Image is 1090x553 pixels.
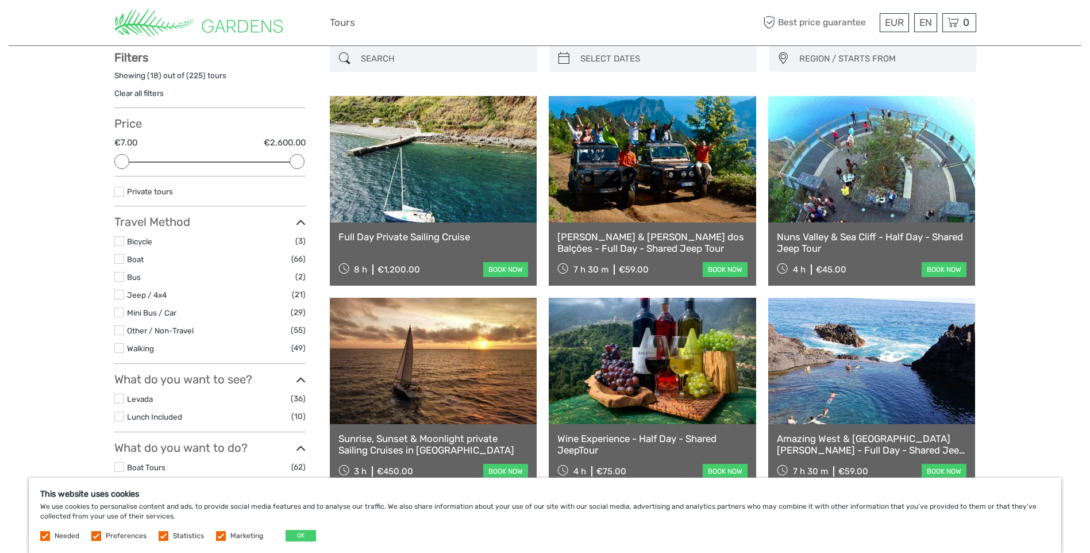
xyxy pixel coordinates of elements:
span: 3 h [354,466,367,477]
input: SEARCH [356,49,531,69]
span: 0 [961,17,971,28]
span: (62) [291,460,306,474]
a: book now [483,262,528,277]
a: Nuns Valley & Sea Cliff - Half Day - Shared Jeep Tour [777,231,967,255]
span: 4 h [573,466,586,477]
span: (55) [291,324,306,337]
div: Showing ( ) out of ( ) tours [114,70,306,88]
a: Boat Tours [127,463,165,472]
button: Open LiveChat chat widget [132,18,146,32]
h3: What do you want to do? [114,441,306,455]
span: (2) [295,270,306,283]
div: €59.00 [838,466,868,477]
a: book now [922,464,966,479]
label: Statistics [173,531,204,541]
label: €2,600.00 [264,137,306,149]
a: Lunch Included [127,412,182,421]
div: €75.00 [596,466,626,477]
h3: Price [114,117,306,130]
a: Clear all filters [114,89,164,98]
span: (10) [291,410,306,423]
label: 225 [189,70,203,81]
h3: What do you want to see? [114,372,306,386]
span: (29) [291,306,306,319]
a: [PERSON_NAME] & [PERSON_NAME] dos Balções - Full Day - Shared Jeep Tour [557,231,748,255]
h5: This website uses cookies [40,489,1050,499]
img: 3284-3b4dc9b0-1ebf-45c4-852c-371adb9b6da5_logo_small.png [114,9,283,37]
span: 7 h 30 m [573,264,608,275]
button: OK [286,530,316,542]
span: EUR [885,17,904,28]
button: REGION / STARTS FROM [794,49,970,68]
a: Tours [330,14,355,31]
span: (3) [295,235,306,248]
span: (49) [291,341,306,355]
input: SELECT DATES [576,49,751,69]
label: €7.00 [114,137,137,149]
div: We use cookies to personalise content and ads, to provide social media features and to analyse ou... [29,478,1061,553]
div: €59.00 [619,264,649,275]
span: (21) [292,288,306,301]
strong: Filters [114,51,148,64]
span: 8 h [354,264,367,275]
label: Marketing [230,531,263,541]
a: Walking [127,344,154,353]
a: Full Day Private Sailing Cruise [338,231,529,243]
a: Bicycle [127,237,152,246]
label: 18 [150,70,159,81]
a: Amazing West & [GEOGRAPHIC_DATA][PERSON_NAME] - Full Day - Shared Jeep Tour [777,433,967,456]
a: Boat [127,255,144,264]
a: book now [703,262,748,277]
div: EN [914,13,937,32]
a: Mini Bus / Car [127,308,176,317]
a: Other / Non-Travel [127,326,194,335]
a: Levada [127,394,153,404]
span: (36) [291,392,306,405]
a: book now [483,464,528,479]
a: Jeep / 4x4 [127,290,167,299]
p: We're away right now. Please check back later! [16,20,130,29]
a: Bus [127,272,141,282]
h3: Travel Method [114,215,306,229]
label: Needed [55,531,79,541]
div: €1,200.00 [378,264,420,275]
a: Private tours [127,187,173,196]
span: Best price guarantee [761,13,877,32]
a: Sunrise, Sunset & Moonlight private Sailing Cruises in [GEOGRAPHIC_DATA] [338,433,529,456]
a: Wine Experience - Half Day - Shared JeepTour [557,433,748,456]
a: book now [703,464,748,479]
div: €450.00 [377,466,413,477]
span: 7 h 30 m [793,466,828,477]
a: book now [922,262,966,277]
label: Preferences [106,531,147,541]
div: €45.00 [816,264,846,275]
span: 4 h [793,264,806,275]
span: (66) [291,252,306,266]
